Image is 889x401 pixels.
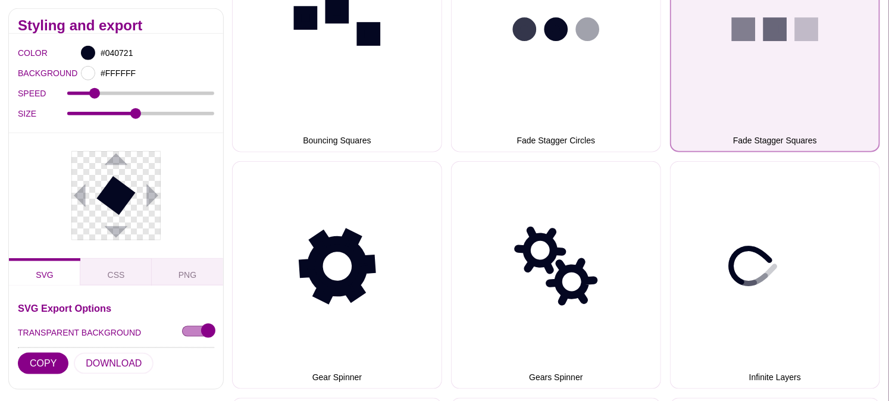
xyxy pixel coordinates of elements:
[18,65,33,81] label: BACKGROUND
[18,352,68,374] button: COPY
[80,258,152,285] button: CSS
[108,270,125,279] span: CSS
[18,86,67,101] label: SPEED
[18,105,67,121] label: SIZE
[18,45,33,61] label: COLOR
[179,270,196,279] span: PNG
[18,324,141,340] label: TRANSPARENT BACKGROUND
[152,258,223,285] button: PNG
[18,303,214,312] h3: SVG Export Options
[451,161,661,389] button: Gears Spinner
[670,161,880,389] button: Infinite Layers
[74,352,154,374] button: DOWNLOAD
[232,161,442,389] button: Gear Spinner
[18,21,214,30] h2: Styling and export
